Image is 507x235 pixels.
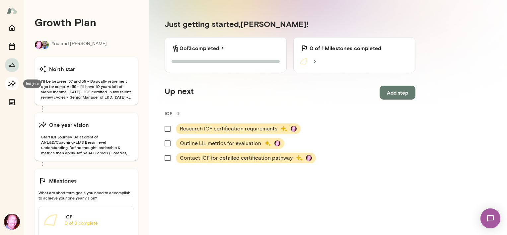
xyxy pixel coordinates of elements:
[380,86,415,100] button: Add step
[5,77,19,90] button: Insights
[23,80,41,88] div: Insights
[310,44,381,52] h6: 0 of 1 Milestones completed
[52,40,107,49] p: You and [PERSON_NAME]
[64,213,128,220] h6: ICF
[5,96,19,109] button: Documents
[165,110,415,117] a: ICF
[176,138,284,149] div: Outline LIL metrics for evaluationMatthew Brady
[4,214,20,230] img: Matthew Brady
[5,21,19,35] button: Home
[274,140,280,146] img: Matthew Brady
[35,113,138,161] button: One year visionStart ICF journey. Be at crest of AI/L&D/Coaching/LMS Bersin level understanding. ...
[176,153,316,163] div: Contact ICF for detailed certification pathwayMatthew Brady
[49,177,77,185] h6: Milestones
[49,65,75,73] h6: North star
[35,41,43,49] img: Matthew Brady
[35,16,138,29] h4: Growth Plan
[64,220,128,227] p: 0 of 3 complete
[38,78,134,100] span: I'll be between 57 and 59 - Basically retirement age for some. At 59 - I'll have 10 years left of...
[38,134,134,155] span: Start ICF journey. Be at crest of AI/L&D/Coaching/LMS Bersin level understanding. Define thought ...
[176,123,301,134] div: Research ICF certification requirementsMatthew Brady
[291,126,297,132] img: Matthew Brady
[49,121,89,129] h6: One year vision
[306,155,312,161] img: Matthew Brady
[35,57,138,105] button: North starI'll be between 57 and 59 - Basically retirement age for some. At 59 - I'll have 10 yea...
[180,154,293,162] span: Contact ICF for detailed certification pathway
[180,139,261,147] span: Outline LIL metrics for evaluation
[7,4,17,17] img: Mento
[165,86,194,100] h5: Up next
[180,125,277,133] span: Research ICF certification requirements
[165,19,415,29] h5: Just getting started, [PERSON_NAME] !
[39,206,134,234] a: ICF0 of 3 complete
[41,41,49,49] img: Charles Silvestro
[5,58,19,72] button: Growth Plan
[38,190,134,200] span: What are short term goals you need to accomplish to achieve your one year vision?
[180,44,226,52] a: 0of3completed
[5,40,19,53] button: Sessions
